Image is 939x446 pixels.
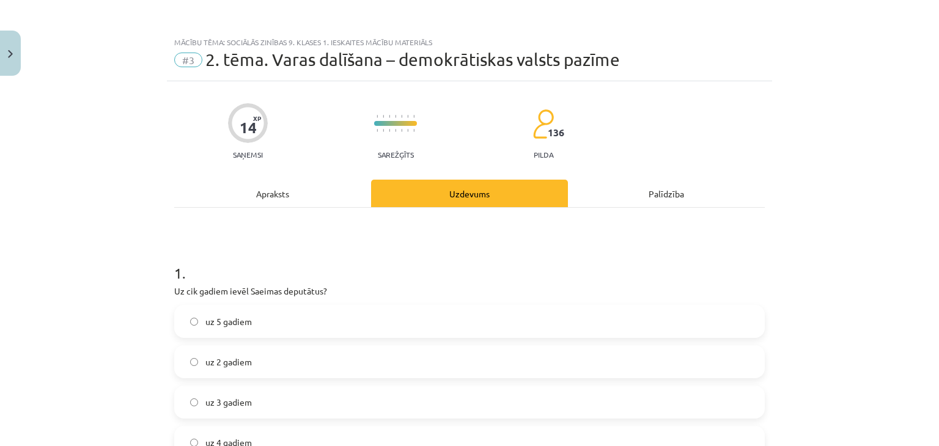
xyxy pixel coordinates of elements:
div: Apraksts [174,180,371,207]
img: icon-short-line-57e1e144782c952c97e751825c79c345078a6d821885a25fce030b3d8c18986b.svg [395,115,396,118]
input: uz 3 gadiem [190,398,198,406]
span: 2. tēma. Varas dalīšana – demokrātiskas valsts pazīme [205,49,620,70]
span: #3 [174,53,202,67]
p: Uz cik gadiem ievēl Saeimas deputātus? [174,285,765,298]
h1: 1 . [174,243,765,281]
span: uz 5 gadiem [205,315,252,328]
input: uz 2 gadiem [190,358,198,366]
img: icon-short-line-57e1e144782c952c97e751825c79c345078a6d821885a25fce030b3d8c18986b.svg [413,115,414,118]
p: Saņemsi [228,150,268,159]
span: XP [253,115,261,122]
span: 136 [548,127,564,138]
img: icon-short-line-57e1e144782c952c97e751825c79c345078a6d821885a25fce030b3d8c18986b.svg [407,129,408,132]
input: uz 5 gadiem [190,318,198,326]
div: Mācību tēma: Sociālās zinības 9. klases 1. ieskaites mācību materiāls [174,38,765,46]
img: icon-short-line-57e1e144782c952c97e751825c79c345078a6d821885a25fce030b3d8c18986b.svg [389,115,390,118]
img: icon-short-line-57e1e144782c952c97e751825c79c345078a6d821885a25fce030b3d8c18986b.svg [407,115,408,118]
img: icon-short-line-57e1e144782c952c97e751825c79c345078a6d821885a25fce030b3d8c18986b.svg [413,129,414,132]
div: Palīdzība [568,180,765,207]
img: icon-close-lesson-0947bae3869378f0d4975bcd49f059093ad1ed9edebbc8119c70593378902aed.svg [8,50,13,58]
img: icon-short-line-57e1e144782c952c97e751825c79c345078a6d821885a25fce030b3d8c18986b.svg [401,129,402,132]
img: icon-short-line-57e1e144782c952c97e751825c79c345078a6d821885a25fce030b3d8c18986b.svg [389,129,390,132]
img: icon-short-line-57e1e144782c952c97e751825c79c345078a6d821885a25fce030b3d8c18986b.svg [383,129,384,132]
img: students-c634bb4e5e11cddfef0936a35e636f08e4e9abd3cc4e673bd6f9a4125e45ecb1.svg [532,109,554,139]
span: uz 2 gadiem [205,356,252,368]
div: Uzdevums [371,180,568,207]
div: 14 [240,119,257,136]
img: icon-short-line-57e1e144782c952c97e751825c79c345078a6d821885a25fce030b3d8c18986b.svg [377,115,378,118]
img: icon-short-line-57e1e144782c952c97e751825c79c345078a6d821885a25fce030b3d8c18986b.svg [377,129,378,132]
img: icon-short-line-57e1e144782c952c97e751825c79c345078a6d821885a25fce030b3d8c18986b.svg [395,129,396,132]
img: icon-short-line-57e1e144782c952c97e751825c79c345078a6d821885a25fce030b3d8c18986b.svg [383,115,384,118]
img: icon-short-line-57e1e144782c952c97e751825c79c345078a6d821885a25fce030b3d8c18986b.svg [401,115,402,118]
span: uz 3 gadiem [205,396,252,409]
p: Sarežģīts [378,150,414,159]
p: pilda [534,150,553,159]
